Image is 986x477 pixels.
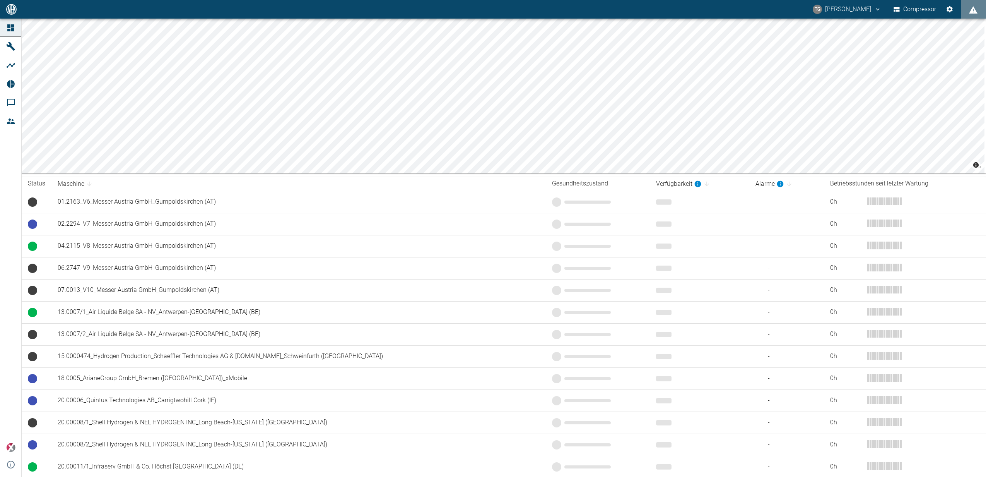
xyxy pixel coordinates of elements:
[51,323,546,345] td: 13.0007/2_Air Liquide Belge SA - NV_Antwerpen-[GEOGRAPHIC_DATA] (BE)
[755,286,818,295] span: -
[830,374,861,383] div: 0 h
[755,308,818,317] span: -
[755,396,818,405] span: -
[28,374,37,383] span: Betriebsbereit
[51,213,546,235] td: 02.2294_V7_Messer Austria GmbH_Gumpoldskirchen (AT)
[28,220,37,229] span: Betriebsbereit
[22,177,51,191] th: Status
[824,177,986,191] th: Betriebsstunden seit letzter Wartung
[755,330,818,339] span: -
[28,396,37,405] span: Betriebsbereit
[830,462,861,471] div: 0 h
[51,389,546,412] td: 20.00006_Quintus Technologies AB_Carrigtwohill Cork (IE)
[51,257,546,279] td: 06.2747_V9_Messer Austria GmbH_Gumpoldskirchen (AT)
[755,352,818,361] span: -
[755,462,818,471] span: -
[830,220,861,228] div: 0 h
[830,352,861,361] div: 0 h
[546,177,650,191] th: Gesundheitszustand
[28,418,37,427] span: Keine Daten
[755,179,784,189] div: berechnet für die letzten 7 Tage
[830,418,861,427] div: 0 h
[755,264,818,273] span: -
[28,308,37,317] span: Betrieb
[28,352,37,361] span: Keine Daten
[830,242,861,251] div: 0 h
[58,179,94,189] span: Maschine
[755,374,818,383] span: -
[755,440,818,449] span: -
[28,462,37,472] span: Betrieb
[755,242,818,251] span: -
[755,220,818,228] span: -
[830,197,861,206] div: 0 h
[943,2,957,16] button: Einstellungen
[5,4,17,14] img: logo
[812,2,882,16] button: thomas.gregoir@neuman-esser.com
[51,279,546,301] td: 07.0013_V10_Messer Austria GmbH_Gumpoldskirchen (AT)
[51,412,546,434] td: 20.00008/1_Shell Hydrogen & NEL HYDROGEN INC_Long Beach-[US_STATE] ([GEOGRAPHIC_DATA])
[755,197,818,206] span: -
[28,242,37,251] span: Betrieb
[28,286,37,295] span: Keine Daten
[830,286,861,295] div: 0 h
[28,197,37,207] span: Keine Daten
[51,235,546,257] td: 04.2115_V8_Messer Austria GmbH_Gumpoldskirchen (AT)
[51,301,546,323] td: 13.0007/1_Air Liquide Belge SA - NV_Antwerpen-[GEOGRAPHIC_DATA] (BE)
[830,396,861,405] div: 0 h
[813,5,822,14] div: TG
[51,191,546,213] td: 01.2163_V6_Messer Austria GmbH_Gumpoldskirchen (AT)
[22,19,984,173] canvas: Map
[51,434,546,456] td: 20.00008/2_Shell Hydrogen & NEL HYDROGEN INC_Long Beach-[US_STATE] ([GEOGRAPHIC_DATA])
[28,264,37,273] span: Keine Daten
[830,264,861,273] div: 0 h
[892,2,938,16] button: Compressor
[28,440,37,450] span: Betriebsbereit
[6,443,15,452] img: Xplore Logo
[830,330,861,339] div: 0 h
[656,179,702,189] div: berechnet für die letzten 7 Tage
[830,308,861,317] div: 0 h
[51,345,546,367] td: 15.0000474_Hydrogen Production_Schaeffler Technologies AG & [DOMAIN_NAME]_Schweinfurth ([GEOGRAPH...
[755,418,818,427] span: -
[51,367,546,389] td: 18.0005_ArianeGroup GmbH_Bremen ([GEOGRAPHIC_DATA])_xMobile
[830,440,861,449] div: 0 h
[28,330,37,339] span: Keine Daten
